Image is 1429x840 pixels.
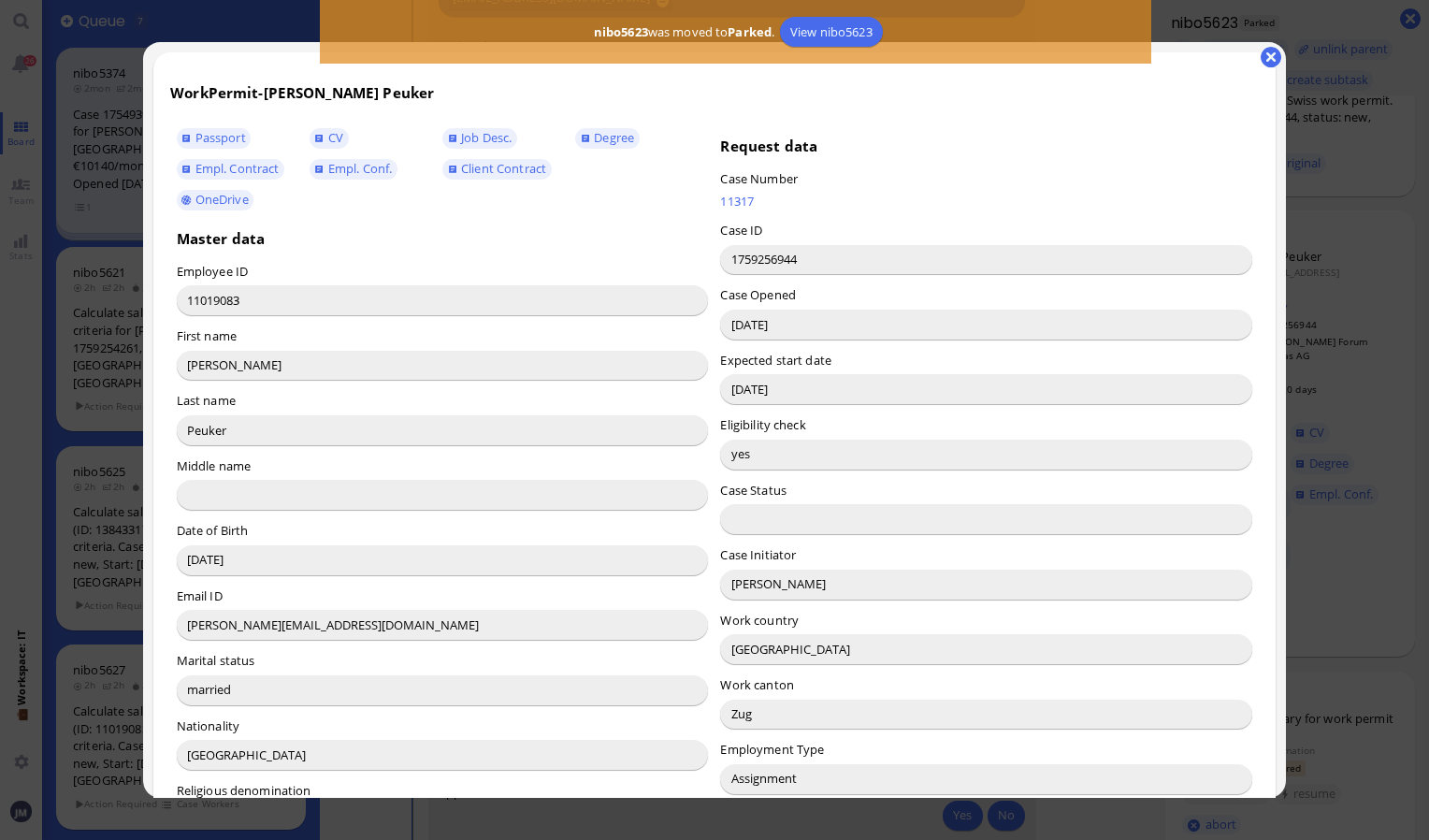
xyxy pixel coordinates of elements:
a: CV [310,128,349,149]
a: 11317 [720,193,1047,210]
span: Client Contract [461,160,546,177]
body: Rich Text Area. Press ALT-0 for help. [15,19,569,387]
a: Empl. Contract [177,159,284,180]
span: Degree [594,129,634,146]
a: Empl. Conf. [310,159,397,180]
label: Date of Birth [177,522,249,539]
span: Passport [195,129,246,146]
a: Job Desc. [442,128,517,149]
label: Eligibility check [720,416,805,433]
p: The p50 monthly salary for 40.0 hours per week in [GEOGRAPHIC_DATA] (ZG) is (SECO). [15,108,569,150]
strong: 11030 CHF [15,110,527,146]
h3: - [170,83,1259,102]
label: Middle name [177,457,251,474]
label: Case Opened [720,286,795,303]
p: No issues were found during the validation process. The work permit application appears to be in ... [15,196,569,239]
label: First name [177,327,237,344]
label: Work country [720,612,799,629]
p: Dear Accenture, [15,19,569,39]
b: nibo5623 [594,23,648,40]
label: Employment Type [720,741,824,758]
strong: Heads-up: [15,166,79,181]
label: Nationality [177,717,239,734]
label: Religious denomination [177,782,311,799]
b: Parked [728,23,772,40]
h3: Master data [177,229,709,248]
label: Email ID [177,587,223,604]
span: Job Desc. [461,129,512,146]
span: WorkPermit [170,83,258,102]
a: Degree [575,128,639,149]
label: Work canton [720,676,793,693]
p: If you have any questions or need further assistance, please let me know. [15,252,569,272]
a: Passport [177,128,252,149]
p: I hope this message finds you well. I'm writing to let you know that your requested salary calcul... [15,52,569,94]
a: Client Contract [442,159,552,180]
label: Employee ID [177,263,248,280]
span: was moved to . [588,23,780,40]
label: Case Number [720,170,797,187]
span: CV [328,129,343,146]
label: Case ID [720,222,762,239]
p: Best regards, BlueLake Legal [STREET_ADDRESS] [15,286,569,349]
span: [PERSON_NAME] [264,83,380,102]
label: Marital status [177,652,255,669]
label: Last name [177,392,236,409]
label: Expected start date [720,352,830,369]
label: Case Status [720,482,786,499]
label: Case Initiator [720,546,796,563]
a: OneDrive [177,190,254,210]
h3: Request data [720,137,1252,155]
a: View nibo5623 [780,17,883,47]
span: Peuker [383,83,434,102]
span: Empl. Contract [195,160,280,177]
span: Empl. Conf. [328,160,392,177]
